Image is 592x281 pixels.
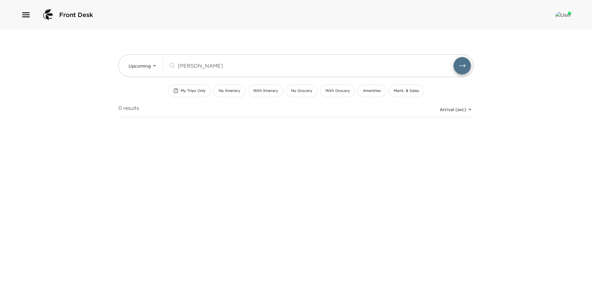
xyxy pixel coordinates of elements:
span: No Grocery [291,88,312,93]
span: No Itinerary [219,88,240,93]
span: Front Desk [59,10,93,19]
button: My Trips Only [168,85,211,97]
button: With Itinerary [248,85,283,97]
span: Maint. & Sales [394,88,419,93]
button: Amenities [358,85,386,97]
span: With Grocery [325,88,350,93]
img: User [555,12,571,18]
span: With Itinerary [253,88,278,93]
span: Arrival (asc) [440,107,466,112]
button: No Itinerary [213,85,245,97]
span: Upcoming [129,63,151,69]
button: No Grocery [286,85,318,97]
span: My Trips Only [181,88,206,93]
button: With Grocery [320,85,355,97]
span: 0 results [118,105,139,114]
input: Search by traveler, residence, or concierge [178,62,454,69]
span: Amenities [363,88,381,93]
button: Maint. & Sales [388,85,424,97]
img: logo [41,7,55,22]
